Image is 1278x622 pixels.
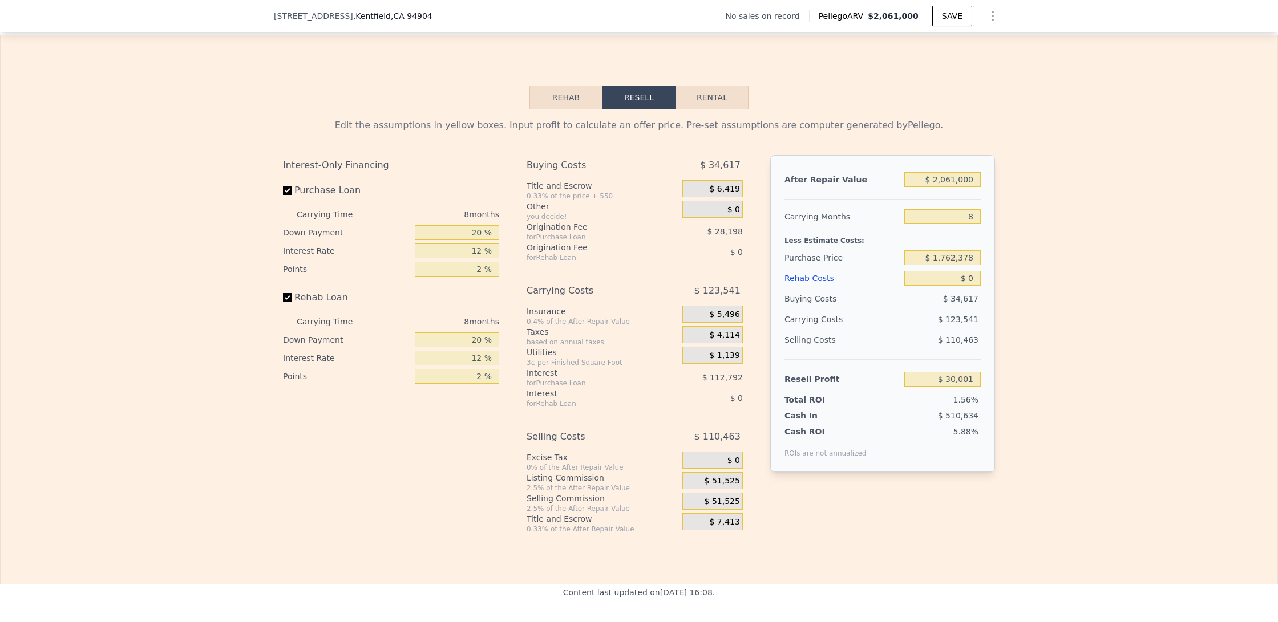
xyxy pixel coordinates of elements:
div: Selling Costs [784,330,900,350]
div: Points [283,260,410,278]
input: Rehab Loan [283,293,292,302]
span: $ 0 [730,247,743,257]
span: $ 0 [730,393,743,403]
div: Selling Commission [527,493,678,504]
div: 0.33% of the After Repair Value [527,525,678,534]
div: Origination Fee [527,242,654,253]
div: for Purchase Loan [527,233,654,242]
span: $ 5,496 [709,310,739,320]
div: Selling Costs [527,426,654,447]
button: Rental [676,86,749,109]
div: Listing Commission [527,472,678,483]
span: $ 112,792 [702,373,743,382]
div: Taxes [527,326,678,338]
div: Points [283,367,410,385]
span: $ 123,541 [694,280,740,301]
span: $ 7,413 [709,517,739,527]
span: $ 510,634 [938,411,978,420]
span: $ 123,541 [938,315,978,324]
label: Purchase Loan [283,180,410,201]
div: Interest Rate [283,349,410,367]
div: Carrying Time [297,312,371,331]
span: , CA 94904 [391,11,432,21]
label: Rehab Loan [283,287,410,308]
div: Interest [527,367,654,379]
span: $ 51,525 [705,497,740,507]
div: 2.5% of the After Repair Value [527,504,678,513]
div: you decide! [527,212,678,221]
div: Interest-Only Financing [283,155,499,176]
div: Interest [527,388,654,399]
div: Resell Profit [784,369,900,389]
div: Buying Costs [527,155,654,176]
div: Title and Escrow [527,180,678,192]
div: Carrying Costs [784,309,856,330]
span: $ 0 [727,205,740,215]
div: Interest Rate [283,242,410,260]
div: for Purchase Loan [527,379,654,388]
div: Total ROI [784,394,856,405]
div: Excise Tax [527,452,678,463]
div: for Rehab Loan [527,399,654,408]
span: $ 34,617 [700,155,741,176]
div: Down Payment [283,223,410,242]
div: After Repair Value [784,169,900,190]
button: SAVE [932,6,972,26]
span: 5.88% [953,427,978,436]
div: No sales on record [725,10,808,22]
div: 0% of the After Repair Value [527,463,678,472]
span: 1.56% [953,395,978,404]
div: Rehab Costs [784,268,900,288]
span: , Kentfield [353,10,432,22]
div: Carrying Costs [527,280,654,301]
div: Other [527,201,678,212]
span: Pellego ARV [819,10,868,22]
span: $ 6,419 [709,184,739,194]
span: $ 0 [727,456,740,466]
span: $ 1,139 [709,351,739,361]
button: Show Options [981,5,1004,27]
div: Insurance [527,306,678,317]
input: Purchase Loan [283,186,292,195]
div: 0.4% of the After Repair Value [527,317,678,326]
div: for Rehab Loan [527,253,654,262]
div: 8 months [375,312,499,331]
div: Origination Fee [527,221,654,233]
div: Carrying Time [297,205,371,223]
span: $ 51,525 [705,476,740,486]
button: Resell [602,86,676,109]
div: Purchase Price [784,247,900,268]
div: 2.5% of the After Repair Value [527,483,678,493]
div: Carrying Months [784,206,900,227]
span: $ 110,463 [694,426,740,447]
span: [STREET_ADDRESS] [274,10,353,22]
div: 8 months [375,205,499,223]
span: $ 110,463 [938,335,978,344]
div: Less Estimate Costs: [784,227,981,247]
div: Edit the assumptions in yellow boxes. Input profit to calculate an offer price. Pre-set assumptio... [283,119,995,132]
div: Buying Costs [784,288,900,309]
div: Utilities [527,347,678,358]
div: based on annual taxes [527,338,678,347]
div: 3¢ per Finished Square Foot [527,358,678,367]
span: $ 28,198 [707,227,743,236]
div: Down Payment [283,331,410,349]
div: 0.33% of the price + 550 [527,192,678,201]
span: $ 34,617 [943,294,978,303]
div: ROIs are not annualized [784,437,867,458]
span: $2,061,000 [868,11,919,21]
span: $ 4,114 [709,330,739,340]
div: Cash In [784,410,856,421]
div: Cash ROI [784,426,867,437]
div: Title and Escrow [527,513,678,525]
button: Rehab [529,86,602,109]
